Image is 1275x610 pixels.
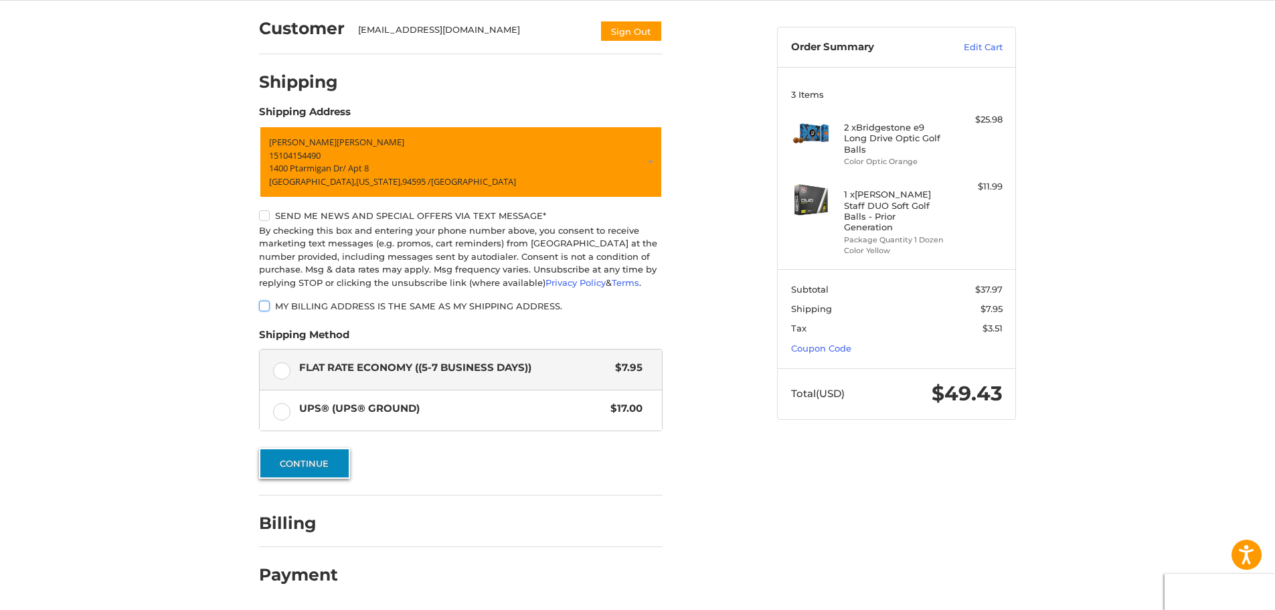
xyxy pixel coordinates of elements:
[259,224,663,290] div: By checking this box and entering your phone number above, you consent to receive marketing text ...
[358,23,587,42] div: [EMAIL_ADDRESS][DOMAIN_NAME]
[545,277,606,288] a: Privacy Policy
[259,104,351,126] legend: Shipping Address
[356,175,402,187] span: [US_STATE],
[431,175,516,187] span: [GEOGRAPHIC_DATA]
[259,513,337,534] h2: Billing
[935,41,1003,54] a: Edit Cart
[604,401,643,416] span: $17.00
[259,301,663,311] label: My billing address is the same as my shipping address.
[983,323,1003,333] span: $3.51
[791,303,832,314] span: Shipping
[259,210,663,221] label: Send me news and special offers via text message*
[612,277,639,288] a: Terms
[950,113,1003,127] div: $25.98
[299,401,604,416] span: UPS® (UPS® Ground)
[791,387,845,400] span: Total (USD)
[269,175,356,187] span: [GEOGRAPHIC_DATA],
[259,18,345,39] h2: Customer
[844,122,946,155] h4: 2 x Bridgestone e9 Long Drive Optic Golf Balls
[975,284,1003,295] span: $37.97
[259,327,349,349] legend: Shipping Method
[269,136,337,148] span: [PERSON_NAME]
[259,448,350,479] button: Continue
[600,20,663,42] button: Sign Out
[791,89,1003,100] h3: 3 Items
[950,180,1003,194] div: $11.99
[932,381,1003,406] span: $49.43
[844,156,946,167] li: Color Optic Orange
[844,189,946,232] h4: 1 x [PERSON_NAME] Staff DUO Soft Golf Balls - Prior Generation
[269,149,321,161] span: 15104154490
[402,175,431,187] span: 94595 /
[343,162,369,174] span: / Apt 8
[337,136,404,148] span: [PERSON_NAME]
[791,41,935,54] h3: Order Summary
[608,360,643,376] span: $7.95
[259,564,338,585] h2: Payment
[269,162,343,174] span: 1400 Ptarmigan Dr
[844,234,946,246] li: Package Quantity 1 Dozen
[259,126,663,198] a: Enter or select a different address
[791,323,806,333] span: Tax
[259,72,338,92] h2: Shipping
[299,360,609,376] span: Flat Rate Economy ((5-7 Business Days))
[791,343,851,354] a: Coupon Code
[981,303,1003,314] span: $7.95
[1165,574,1275,610] iframe: Google Customer Reviews
[844,245,946,256] li: Color Yellow
[791,284,829,295] span: Subtotal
